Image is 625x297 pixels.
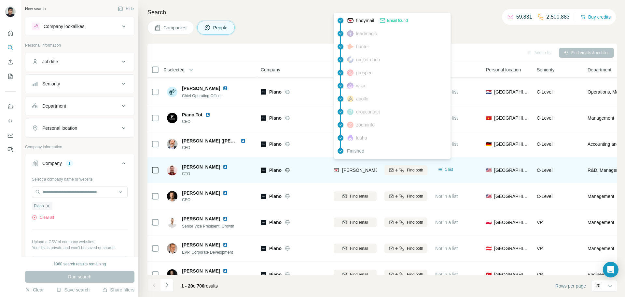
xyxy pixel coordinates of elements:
span: Piano [269,167,282,173]
img: LinkedIn logo [241,138,246,143]
button: Enrich CSV [5,56,16,68]
img: provider findymail logo [334,167,339,173]
span: Find email [350,219,368,225]
div: Open Intercom Messenger [603,262,618,277]
img: Logo of Piano [261,246,266,251]
span: Find both [407,272,423,277]
span: Piano [269,271,282,278]
span: Piano [34,203,44,209]
span: Email found [387,18,408,23]
button: Find both [384,244,427,253]
button: Save search [56,287,90,293]
span: [PERSON_NAME] [182,268,220,274]
span: Not in a list [435,246,458,251]
img: provider leadmagic logo [347,30,354,37]
div: Company [42,160,62,167]
span: [PERSON_NAME] [182,215,220,222]
span: C-Level [537,194,552,199]
span: Find email [350,193,368,199]
button: Hide [113,4,138,14]
button: Dashboard [5,129,16,141]
div: 1 [66,160,73,166]
img: provider hunter logo [347,44,354,50]
img: Logo of Piano [261,220,266,225]
span: Piano [269,245,282,252]
span: apollo [356,96,368,102]
span: [GEOGRAPHIC_DATA] [494,89,529,95]
button: Buy credits [580,12,611,22]
div: Personal location [42,125,77,131]
button: Find both [384,270,427,279]
span: Management [588,219,614,226]
img: provider apollo logo [347,96,354,102]
img: Logo of Piano [261,89,266,95]
span: results [181,283,218,289]
button: Quick start [5,27,16,39]
span: [GEOGRAPHIC_DATA] [494,245,529,252]
img: Avatar [167,191,177,201]
span: Piano [269,89,282,95]
button: Company1 [25,156,134,174]
span: lusha [356,135,367,141]
span: C-Level [537,115,552,121]
img: Logo of Piano [261,141,266,147]
span: Personal location [486,67,521,73]
span: CEO [182,119,218,125]
img: Avatar [167,217,177,228]
span: Piano [269,193,282,200]
span: Piano [269,219,282,226]
p: Personal information [25,42,134,48]
img: LinkedIn logo [223,268,228,274]
button: Navigate to next page [160,279,174,292]
span: [PERSON_NAME][EMAIL_ADDRESS][DOMAIN_NAME] [342,168,457,173]
img: Avatar [167,87,177,97]
button: Use Surfe API [5,115,16,127]
span: Companies [163,24,187,31]
button: Department [25,98,134,114]
span: C-Level [537,168,552,173]
span: dropcontact [356,109,380,115]
span: VP [537,272,543,277]
p: Your list is private and won't be saved or shared. [32,245,128,251]
button: Seniority [25,76,134,92]
span: VP [537,220,543,225]
span: Senior Vice President, Growth [182,224,234,229]
img: provider prospeo logo [347,69,354,76]
span: 706 [197,283,204,289]
button: Upload a list of companies [32,256,128,268]
span: [GEOGRAPHIC_DATA] [494,219,529,226]
button: Find both [384,217,427,227]
img: LinkedIn logo [205,112,210,117]
span: [GEOGRAPHIC_DATA] [494,167,529,173]
span: Find email [350,272,368,277]
span: Seniority [537,67,554,73]
span: 🇹🇷 [486,271,492,278]
img: Logo of Piano [261,168,266,173]
span: Management [588,115,614,121]
span: 🇺🇸 [486,193,492,200]
span: prospeo [356,69,373,76]
button: Find email [334,191,377,201]
img: Avatar [167,269,177,280]
span: People [213,24,228,31]
span: Finished [347,148,364,154]
button: Company lookalikes [25,19,134,34]
p: Upload a CSV of company websites. [32,239,128,245]
span: 0 selected [164,67,185,73]
button: Clear all [32,215,54,220]
button: Find email [334,270,377,279]
button: Job title [25,54,134,69]
span: C-Level [537,89,552,95]
img: Avatar [167,165,177,175]
span: Find both [407,219,423,225]
div: 1960 search results remaining [54,261,106,267]
span: CEO [182,197,236,203]
div: Company lookalikes [44,23,84,30]
p: 20 [595,282,601,289]
span: [PERSON_NAME] [182,190,220,196]
img: Avatar [167,243,177,254]
span: Not in a list [435,272,458,277]
div: Seniority [42,81,60,87]
img: LinkedIn logo [223,86,228,91]
h4: Search [147,8,617,17]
